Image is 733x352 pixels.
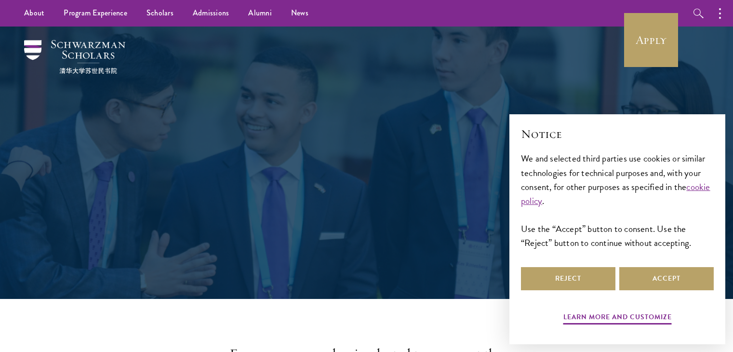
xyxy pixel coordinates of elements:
button: Accept [619,267,714,290]
button: Learn more and customize [563,311,672,326]
img: Schwarzman Scholars [24,40,125,74]
a: Apply [624,13,678,67]
button: Reject [521,267,615,290]
h2: Notice [521,126,714,142]
div: We and selected third parties use cookies or similar technologies for technical purposes and, wit... [521,151,714,249]
a: cookie policy [521,180,710,208]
